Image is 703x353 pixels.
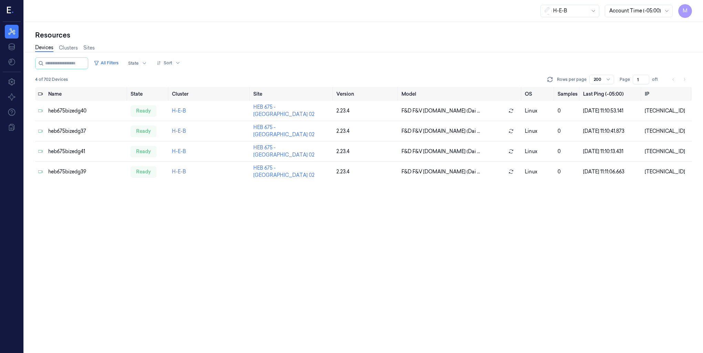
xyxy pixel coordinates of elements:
nav: pagination [669,75,689,84]
div: 2.23.4 [336,148,396,155]
a: H-E-B [172,148,186,154]
button: All Filters [91,57,121,68]
a: Clusters [59,44,78,52]
p: Rows per page [557,76,587,83]
a: HEB 675 - [GEOGRAPHIC_DATA] 02 [253,145,315,158]
p: linux [525,107,552,115]
div: 2.23.4 [336,168,396,175]
div: [TECHNICAL_ID] [645,128,689,135]
th: IP [642,87,692,101]
th: Last Ping (-05:00) [580,87,642,101]
div: heb675bizedg41 [48,148,125,155]
div: ready [131,105,156,116]
a: H-E-B [172,169,186,175]
th: Samples [555,87,580,101]
button: M [678,4,692,18]
th: Name [45,87,128,101]
span: Page [620,76,630,83]
div: [TECHNICAL_ID] [645,148,689,155]
span: of 1 [652,76,663,83]
span: F&D F&V [DOMAIN_NAME] (Dai ... [401,107,480,115]
div: heb675bizedg39 [48,168,125,175]
div: [TECHNICAL_ID] [645,107,689,115]
a: H-E-B [172,128,186,134]
span: F&D F&V [DOMAIN_NAME] (Dai ... [401,128,480,135]
th: State [128,87,169,101]
p: linux [525,128,552,135]
div: [DATE] 11:11:06.663 [583,168,639,175]
div: heb675bizedg40 [48,107,125,115]
th: Version [334,87,399,101]
span: 4 of 702 Devices [35,76,68,83]
a: Sites [83,44,95,52]
div: 0 [558,128,578,135]
div: [DATE] 11:10:13.431 [583,148,639,155]
div: 2.23.4 [336,107,396,115]
div: 0 [558,107,578,115]
div: heb675bizedg37 [48,128,125,135]
div: [DATE] 11:10:53.141 [583,107,639,115]
div: [DATE] 11:10:41.873 [583,128,639,135]
div: ready [131,146,156,157]
div: ready [131,166,156,177]
div: ready [131,126,156,137]
div: Resources [35,30,692,40]
div: 0 [558,148,578,155]
p: linux [525,148,552,155]
th: Site [251,87,333,101]
p: linux [525,168,552,175]
div: 2.23.4 [336,128,396,135]
div: 0 [558,168,578,175]
a: Devices [35,44,53,52]
a: HEB 675 - [GEOGRAPHIC_DATA] 02 [253,165,315,178]
a: H-E-B [172,108,186,114]
a: HEB 675 - [GEOGRAPHIC_DATA] 02 [253,124,315,138]
th: OS [522,87,555,101]
a: HEB 675 - [GEOGRAPHIC_DATA] 02 [253,104,315,117]
th: Cluster [169,87,251,101]
span: F&D F&V [DOMAIN_NAME] (Dai ... [401,168,480,175]
th: Model [399,87,522,101]
div: [TECHNICAL_ID] [645,168,689,175]
span: F&D F&V [DOMAIN_NAME] (Dai ... [401,148,480,155]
